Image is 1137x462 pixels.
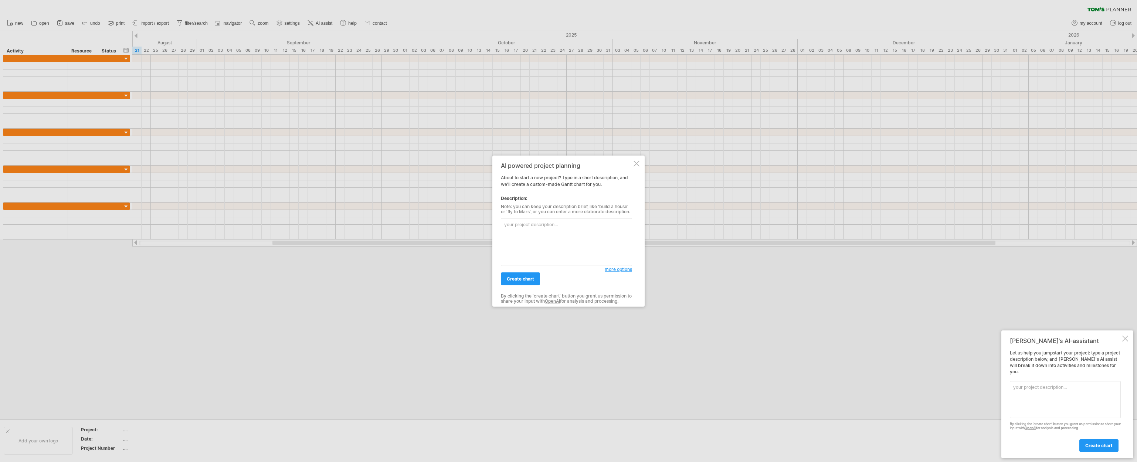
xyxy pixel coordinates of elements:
[501,195,632,202] div: Description:
[1085,443,1113,448] span: create chart
[501,204,632,215] div: Note: you can keep your description brief, like 'build a house' or 'fly to Mars', or you can ente...
[501,293,632,304] div: By clicking the 'create chart' button you grant us permission to share your input with for analys...
[1079,439,1119,452] a: create chart
[1010,337,1121,344] div: [PERSON_NAME]'s AI-assistant
[501,162,632,300] div: About to start a new project? Type in a short description, and we'll create a custom-made Gantt c...
[545,298,560,304] a: OpenAI
[507,276,534,282] span: create chart
[1010,350,1121,452] div: Let us help you jumpstart your project: type a project description below, and [PERSON_NAME]'s AI ...
[1025,426,1036,430] a: OpenAI
[501,162,632,169] div: AI powered project planning
[1010,422,1121,430] div: By clicking the 'create chart' button you grant us permission to share your input with for analys...
[605,266,632,272] span: more options
[605,266,632,273] a: more options
[501,272,540,285] a: create chart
